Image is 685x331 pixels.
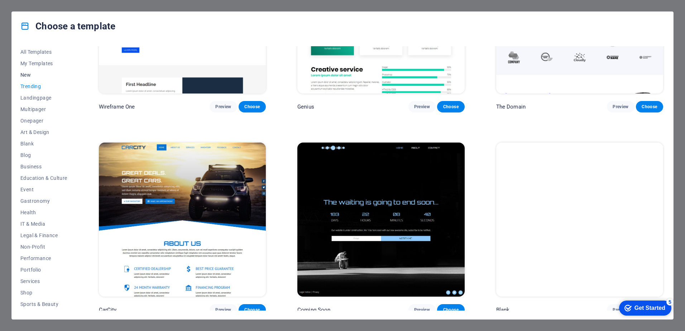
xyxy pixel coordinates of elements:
[20,49,67,55] span: All Templates
[20,275,67,287] button: Services
[20,161,67,172] button: Business
[244,104,260,110] span: Choose
[20,278,67,284] span: Services
[20,172,67,184] button: Education & Culture
[239,304,266,316] button: Choose
[215,307,231,313] span: Preview
[20,210,67,215] span: Health
[20,184,67,195] button: Event
[636,101,663,112] button: Choose
[20,20,115,32] h4: Choose a template
[20,298,67,310] button: Sports & Beauty
[20,104,67,115] button: Multipager
[210,101,237,112] button: Preview
[20,301,67,307] span: Sports & Beauty
[642,104,657,110] span: Choose
[215,104,231,110] span: Preview
[99,143,266,297] img: CarCity
[20,287,67,298] button: Shop
[20,221,67,227] span: IT & Media
[20,255,67,261] span: Performance
[20,241,67,253] button: Non-Profit
[20,129,67,135] span: Art & Design
[443,104,459,110] span: Choose
[613,307,628,313] span: Preview
[20,115,67,126] button: Onepager
[20,164,67,169] span: Business
[20,58,67,69] button: My Templates
[20,106,67,112] span: Multipager
[20,149,67,161] button: Blog
[20,187,67,192] span: Event
[20,207,67,218] button: Health
[20,92,67,104] button: Landingpage
[20,141,67,147] span: Blank
[20,72,67,78] span: New
[20,198,67,204] span: Gastronomy
[20,83,67,89] span: Trending
[496,143,663,297] img: Blank
[20,264,67,275] button: Portfolio
[607,101,634,112] button: Preview
[239,101,266,112] button: Choose
[20,310,67,321] button: Trades
[297,103,314,110] p: Genius
[20,69,67,81] button: New
[613,104,628,110] span: Preview
[496,103,526,110] p: The Domain
[297,306,331,313] p: Coming Soon
[20,244,67,250] span: Non-Profit
[20,218,67,230] button: IT & Media
[20,81,67,92] button: Trending
[496,306,510,313] p: Blank
[607,304,634,316] button: Preview
[20,46,67,58] button: All Templates
[20,175,67,181] span: Education & Culture
[20,95,67,101] span: Landingpage
[414,307,430,313] span: Preview
[20,230,67,241] button: Legal & Finance
[20,118,67,124] span: Onepager
[53,1,60,9] div: 5
[20,195,67,207] button: Gastronomy
[414,104,430,110] span: Preview
[21,8,52,14] div: Get Started
[20,126,67,138] button: Art & Design
[244,307,260,313] span: Choose
[210,304,237,316] button: Preview
[20,138,67,149] button: Blank
[297,143,464,297] img: Coming Soon
[408,304,436,316] button: Preview
[20,253,67,264] button: Performance
[408,101,436,112] button: Preview
[20,152,67,158] span: Blog
[99,306,117,313] p: CarCity
[6,4,58,19] div: Get Started 5 items remaining, 0% complete
[99,103,135,110] p: Wireframe One
[20,61,67,66] span: My Templates
[443,307,459,313] span: Choose
[20,267,67,273] span: Portfolio
[20,290,67,296] span: Shop
[437,304,464,316] button: Choose
[20,232,67,238] span: Legal & Finance
[437,101,464,112] button: Choose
